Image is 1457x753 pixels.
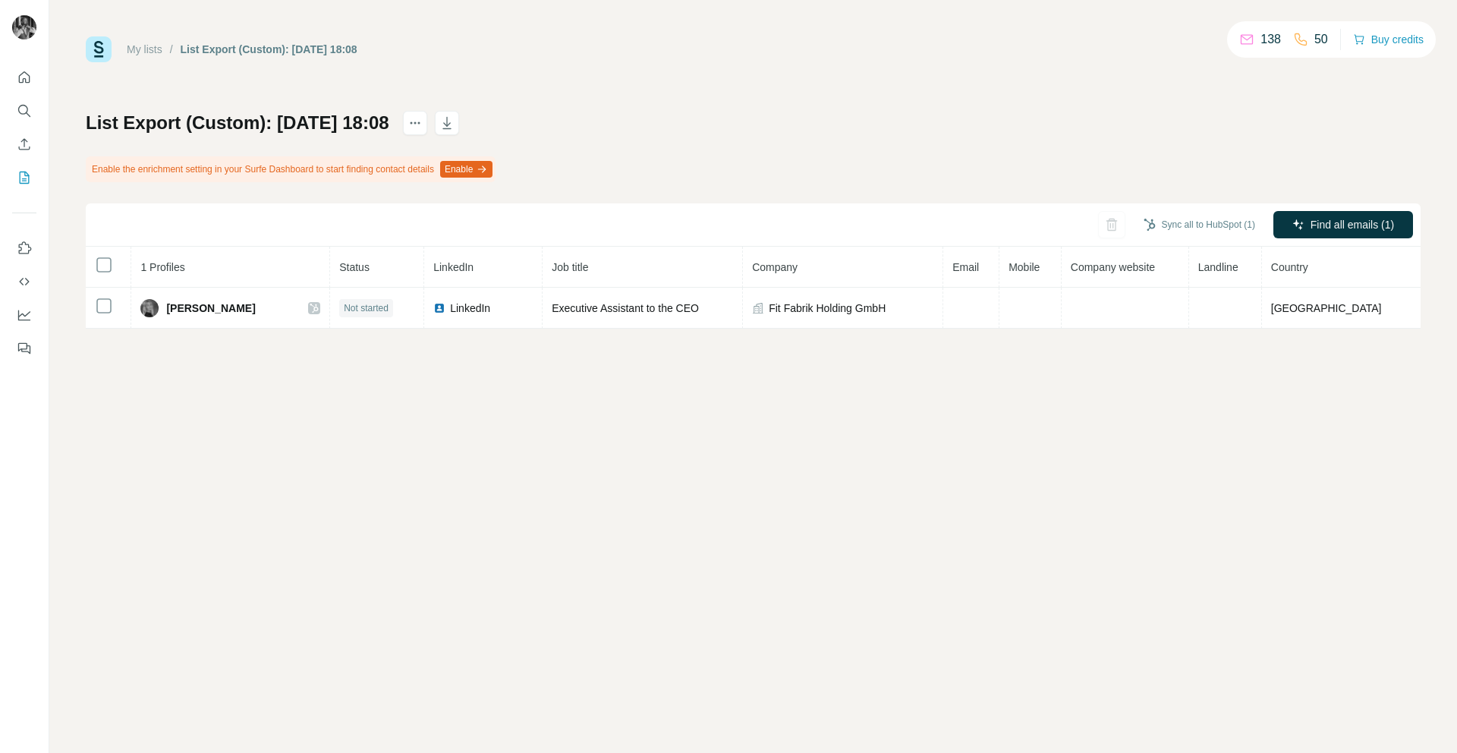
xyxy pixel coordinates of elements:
[433,302,445,314] img: LinkedIn logo
[166,301,255,316] span: [PERSON_NAME]
[1314,30,1328,49] p: 50
[12,235,36,262] button: Use Surfe on LinkedIn
[1273,211,1413,238] button: Find all emails (1)
[1009,261,1040,273] span: Mobile
[12,164,36,191] button: My lists
[1311,217,1394,232] span: Find all emails (1)
[1198,261,1238,273] span: Landline
[12,131,36,158] button: Enrich CSV
[1133,213,1266,236] button: Sync all to HubSpot (1)
[86,36,112,62] img: Surfe Logo
[403,111,427,135] button: actions
[86,156,496,182] div: Enable the enrichment setting in your Surfe Dashboard to start finding contact details
[140,299,159,317] img: Avatar
[1353,29,1424,50] button: Buy credits
[12,15,36,39] img: Avatar
[552,261,588,273] span: Job title
[12,97,36,124] button: Search
[1071,261,1155,273] span: Company website
[12,301,36,329] button: Dashboard
[344,301,389,315] span: Not started
[752,261,798,273] span: Company
[952,261,979,273] span: Email
[12,268,36,295] button: Use Surfe API
[12,64,36,91] button: Quick start
[552,302,699,314] span: Executive Assistant to the CEO
[181,42,357,57] div: List Export (Custom): [DATE] 18:08
[339,261,370,273] span: Status
[450,301,490,316] span: LinkedIn
[1271,302,1382,314] span: [GEOGRAPHIC_DATA]
[1260,30,1281,49] p: 138
[12,335,36,362] button: Feedback
[86,111,389,135] h1: List Export (Custom): [DATE] 18:08
[1271,261,1308,273] span: Country
[433,261,474,273] span: LinkedIn
[440,161,492,178] button: Enable
[127,43,162,55] a: My lists
[140,261,184,273] span: 1 Profiles
[170,42,173,57] li: /
[769,301,886,316] span: Fit Fabrik Holding GmbH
